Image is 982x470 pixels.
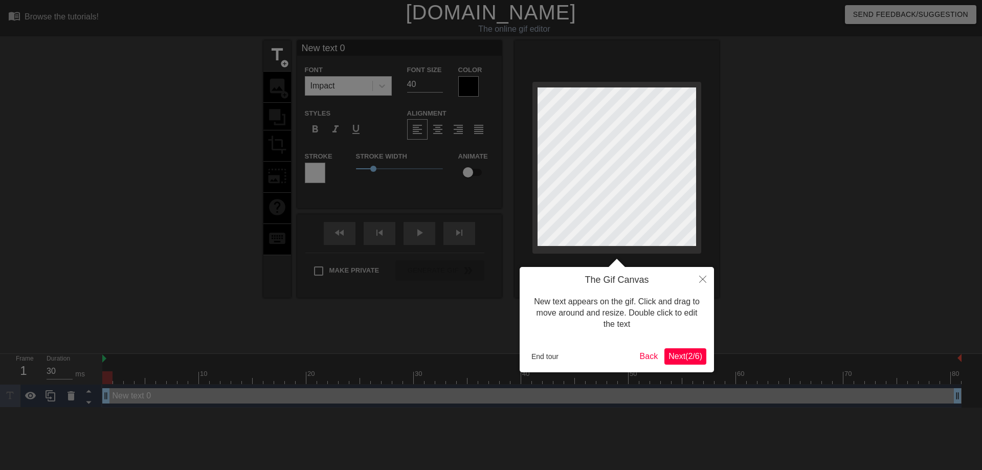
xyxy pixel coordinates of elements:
[668,352,702,361] span: Next ( 2 / 6 )
[636,348,662,365] button: Back
[527,286,706,341] div: New text appears on the gif. Click and drag to move around and resize. Double click to edit the text
[527,275,706,286] h4: The Gif Canvas
[691,267,714,290] button: Close
[664,348,706,365] button: Next
[527,349,563,364] button: End tour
